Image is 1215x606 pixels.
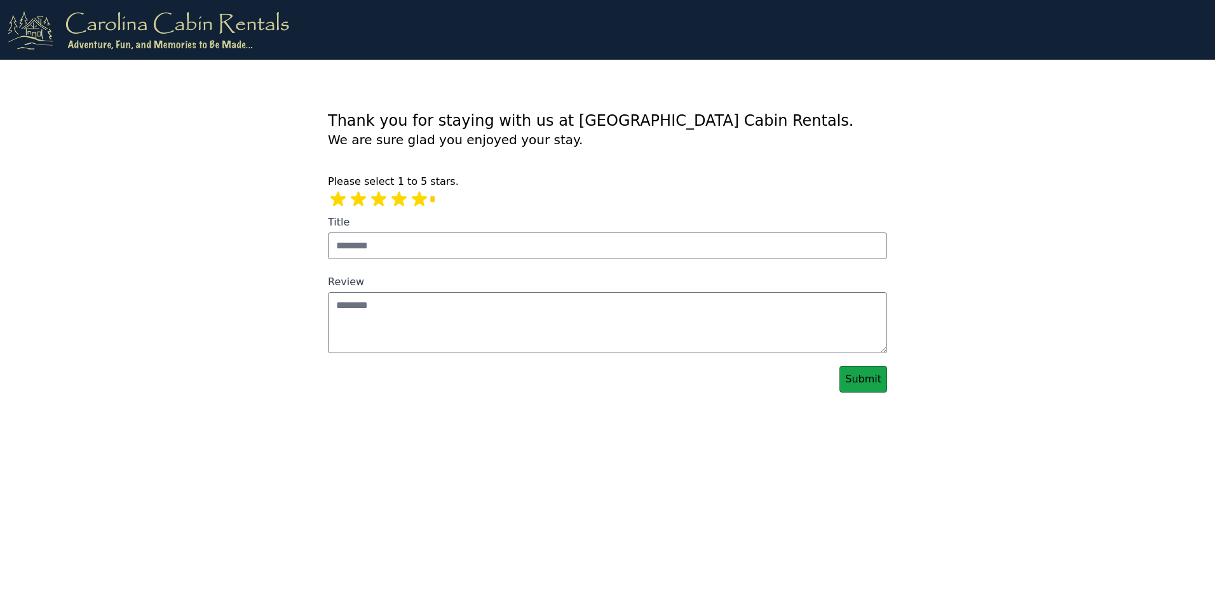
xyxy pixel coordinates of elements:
[328,174,887,189] p: Please select 1 to 5 stars.
[328,232,887,259] input: Title
[328,292,887,353] textarea: Review
[328,111,887,131] h1: Thank you for staying with us at [GEOGRAPHIC_DATA] Cabin Rentals.
[839,366,887,393] a: Submit
[328,216,350,228] span: Title
[328,276,364,288] span: Review
[328,131,887,159] p: We are sure glad you enjoyed your stay.
[8,10,289,50] img: logo.png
